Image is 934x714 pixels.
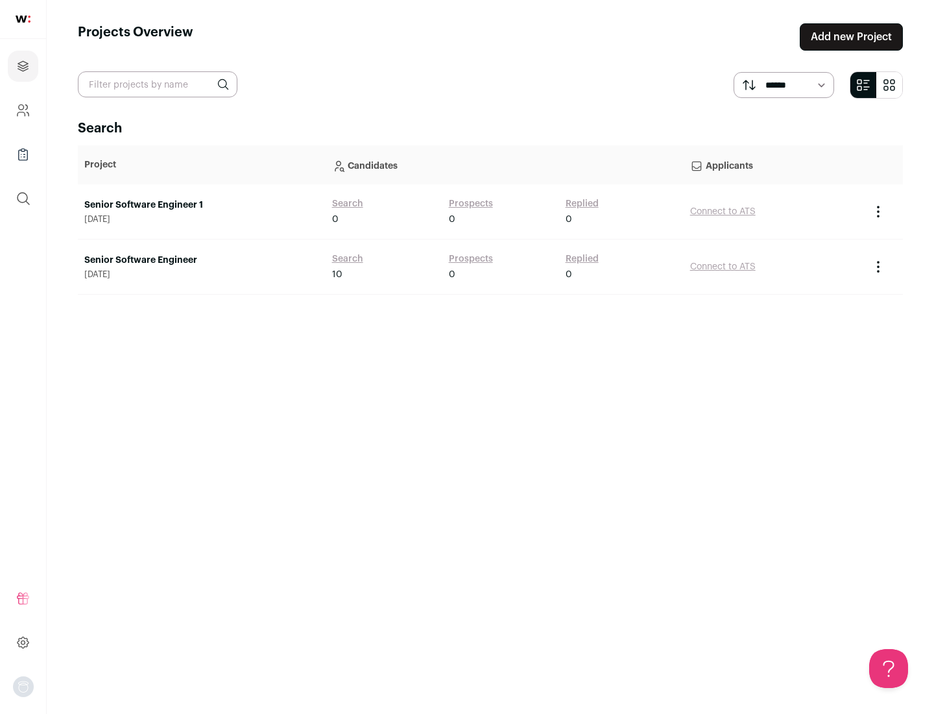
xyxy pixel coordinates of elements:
p: Applicants [690,152,857,178]
img: nopic.png [13,676,34,697]
span: 0 [566,213,572,226]
span: 0 [332,213,339,226]
a: Senior Software Engineer [84,254,319,267]
span: 0 [566,268,572,281]
a: Connect to ATS [690,262,756,271]
button: Open dropdown [13,676,34,697]
img: wellfound-shorthand-0d5821cbd27db2630d0214b213865d53afaa358527fdda9d0ea32b1df1b89c2c.svg [16,16,30,23]
a: Company Lists [8,139,38,170]
a: Connect to ATS [690,207,756,216]
a: Replied [566,252,599,265]
a: Prospects [449,197,493,210]
a: Search [332,252,363,265]
button: Project Actions [870,204,886,219]
span: 0 [449,268,455,281]
h1: Projects Overview [78,23,193,51]
button: Project Actions [870,259,886,275]
a: Add new Project [800,23,903,51]
a: Projects [8,51,38,82]
span: [DATE] [84,269,319,280]
a: Senior Software Engineer 1 [84,199,319,212]
span: 10 [332,268,342,281]
iframe: Help Scout Beacon - Open [869,649,908,688]
h2: Search [78,119,903,138]
a: Search [332,197,363,210]
span: [DATE] [84,214,319,225]
span: 0 [449,213,455,226]
a: Prospects [449,252,493,265]
input: Filter projects by name [78,71,237,97]
a: Company and ATS Settings [8,95,38,126]
p: Project [84,158,319,171]
a: Replied [566,197,599,210]
p: Candidates [332,152,677,178]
